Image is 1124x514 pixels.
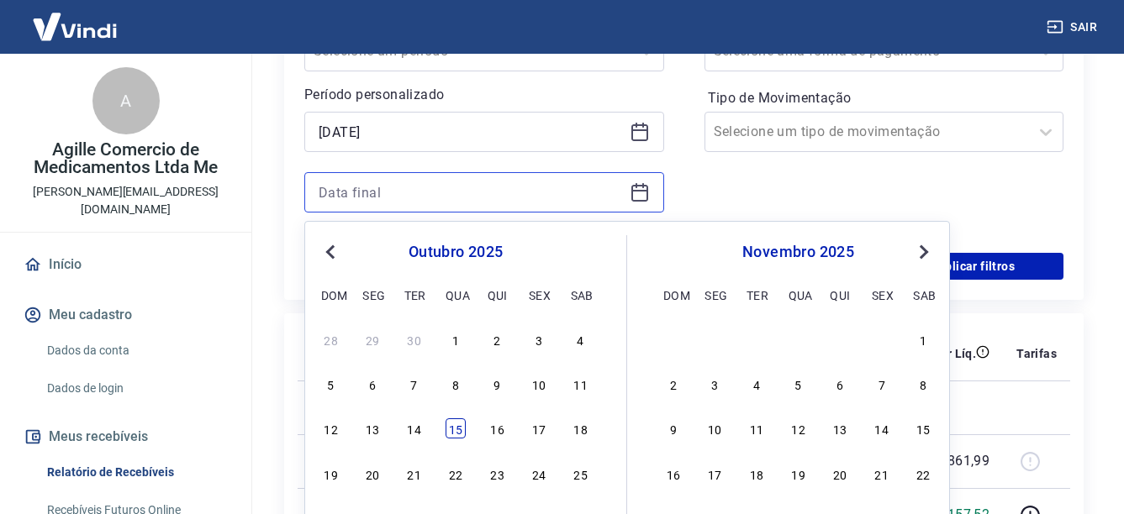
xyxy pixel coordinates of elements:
div: Choose domingo, 5 de outubro de 2025 [321,374,341,394]
div: Choose sexta-feira, 24 de outubro de 2025 [529,464,549,484]
div: Choose sábado, 1 de novembro de 2025 [913,329,933,349]
a: Dados de login [40,371,231,406]
input: Data final [319,180,623,205]
a: Início [20,246,231,283]
div: Choose quinta-feira, 13 de novembro de 2025 [830,418,850,438]
div: sex [872,285,892,305]
button: Meus recebíveis [20,418,231,455]
div: Choose domingo, 16 de novembro de 2025 [663,464,683,484]
div: sab [571,285,591,305]
div: Choose domingo, 19 de outubro de 2025 [321,464,341,484]
img: Vindi [20,1,129,52]
div: sex [529,285,549,305]
div: dom [321,285,341,305]
div: A [92,67,160,134]
p: Período personalizado [304,85,664,105]
div: Choose terça-feira, 7 de outubro de 2025 [404,374,425,394]
a: Relatório de Recebíveis [40,455,231,490]
div: Choose sábado, 15 de novembro de 2025 [913,418,933,438]
div: Choose sábado, 8 de novembro de 2025 [913,374,933,394]
div: Choose quarta-feira, 1 de outubro de 2025 [446,329,466,349]
div: Choose quarta-feira, 19 de novembro de 2025 [789,464,809,484]
div: Choose segunda-feira, 3 de novembro de 2025 [704,374,725,394]
div: Choose segunda-feira, 6 de outubro de 2025 [362,374,383,394]
input: Data inicial [319,119,623,144]
div: Choose quinta-feira, 2 de outubro de 2025 [488,329,508,349]
div: Choose terça-feira, 18 de novembro de 2025 [747,464,767,484]
div: seg [704,285,725,305]
div: Choose sexta-feira, 14 de novembro de 2025 [872,418,892,438]
p: Agille Comercio de Medicamentos Ltda Me [13,141,238,176]
div: Choose sábado, 18 de outubro de 2025 [571,418,591,438]
div: Choose quarta-feira, 12 de novembro de 2025 [789,418,809,438]
div: Choose sábado, 22 de novembro de 2025 [913,464,933,484]
div: Choose domingo, 28 de setembro de 2025 [321,329,341,349]
label: Tipo de Movimentação [708,88,1061,108]
div: Choose quinta-feira, 23 de outubro de 2025 [488,464,508,484]
div: ter [404,285,425,305]
div: Choose sexta-feira, 7 de novembro de 2025 [872,374,892,394]
div: Choose sexta-feira, 17 de outubro de 2025 [529,418,549,438]
div: Choose segunda-feira, 10 de novembro de 2025 [704,418,725,438]
div: ter [747,285,767,305]
div: Choose terça-feira, 21 de outubro de 2025 [404,464,425,484]
div: Choose segunda-feira, 13 de outubro de 2025 [362,418,383,438]
div: Choose sábado, 25 de outubro de 2025 [571,464,591,484]
div: outubro 2025 [319,242,593,262]
div: Choose sábado, 11 de outubro de 2025 [571,374,591,394]
div: Choose sexta-feira, 3 de outubro de 2025 [529,329,549,349]
div: sab [913,285,933,305]
div: Choose domingo, 12 de outubro de 2025 [321,418,341,438]
div: Choose quarta-feira, 15 de outubro de 2025 [446,418,466,438]
div: Choose quarta-feira, 5 de novembro de 2025 [789,374,809,394]
div: qua [789,285,809,305]
p: -R$ 861,99 [923,451,989,471]
button: Sair [1043,12,1104,43]
button: Previous Month [320,242,340,262]
div: Choose segunda-feira, 29 de setembro de 2025 [362,329,383,349]
div: seg [362,285,383,305]
div: Choose sexta-feira, 31 de outubro de 2025 [872,329,892,349]
div: Choose terça-feira, 28 de outubro de 2025 [747,329,767,349]
div: Choose segunda-feira, 17 de novembro de 2025 [704,464,725,484]
div: Choose terça-feira, 30 de setembro de 2025 [404,329,425,349]
div: qua [446,285,466,305]
div: qui [830,285,850,305]
button: Next Month [914,242,934,262]
div: Choose terça-feira, 4 de novembro de 2025 [747,374,767,394]
div: Choose domingo, 26 de outubro de 2025 [663,329,683,349]
div: Choose terça-feira, 11 de novembro de 2025 [747,418,767,438]
div: Choose quarta-feira, 29 de outubro de 2025 [789,329,809,349]
div: Choose segunda-feira, 20 de outubro de 2025 [362,464,383,484]
a: Dados da conta [40,333,231,368]
div: qui [488,285,508,305]
button: Aplicar filtros [889,253,1063,280]
div: Choose quarta-feira, 22 de outubro de 2025 [446,464,466,484]
div: Choose quinta-feira, 20 de novembro de 2025 [830,464,850,484]
div: Choose quinta-feira, 30 de outubro de 2025 [830,329,850,349]
div: Choose sexta-feira, 10 de outubro de 2025 [529,374,549,394]
div: Choose domingo, 9 de novembro de 2025 [663,418,683,438]
div: Choose terça-feira, 14 de outubro de 2025 [404,418,425,438]
div: dom [663,285,683,305]
p: Tarifas [1016,345,1057,362]
p: [PERSON_NAME][EMAIL_ADDRESS][DOMAIN_NAME] [13,183,238,218]
div: Choose sexta-feira, 21 de novembro de 2025 [872,464,892,484]
div: Choose quinta-feira, 6 de novembro de 2025 [830,374,850,394]
div: novembro 2025 [661,242,936,262]
div: Choose sábado, 4 de outubro de 2025 [571,329,591,349]
button: Meu cadastro [20,296,231,333]
div: Choose segunda-feira, 27 de outubro de 2025 [704,329,725,349]
div: Choose quarta-feira, 8 de outubro de 2025 [446,374,466,394]
div: Choose quinta-feira, 9 de outubro de 2025 [488,374,508,394]
div: Choose quinta-feira, 16 de outubro de 2025 [488,418,508,438]
div: Choose domingo, 2 de novembro de 2025 [663,374,683,394]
